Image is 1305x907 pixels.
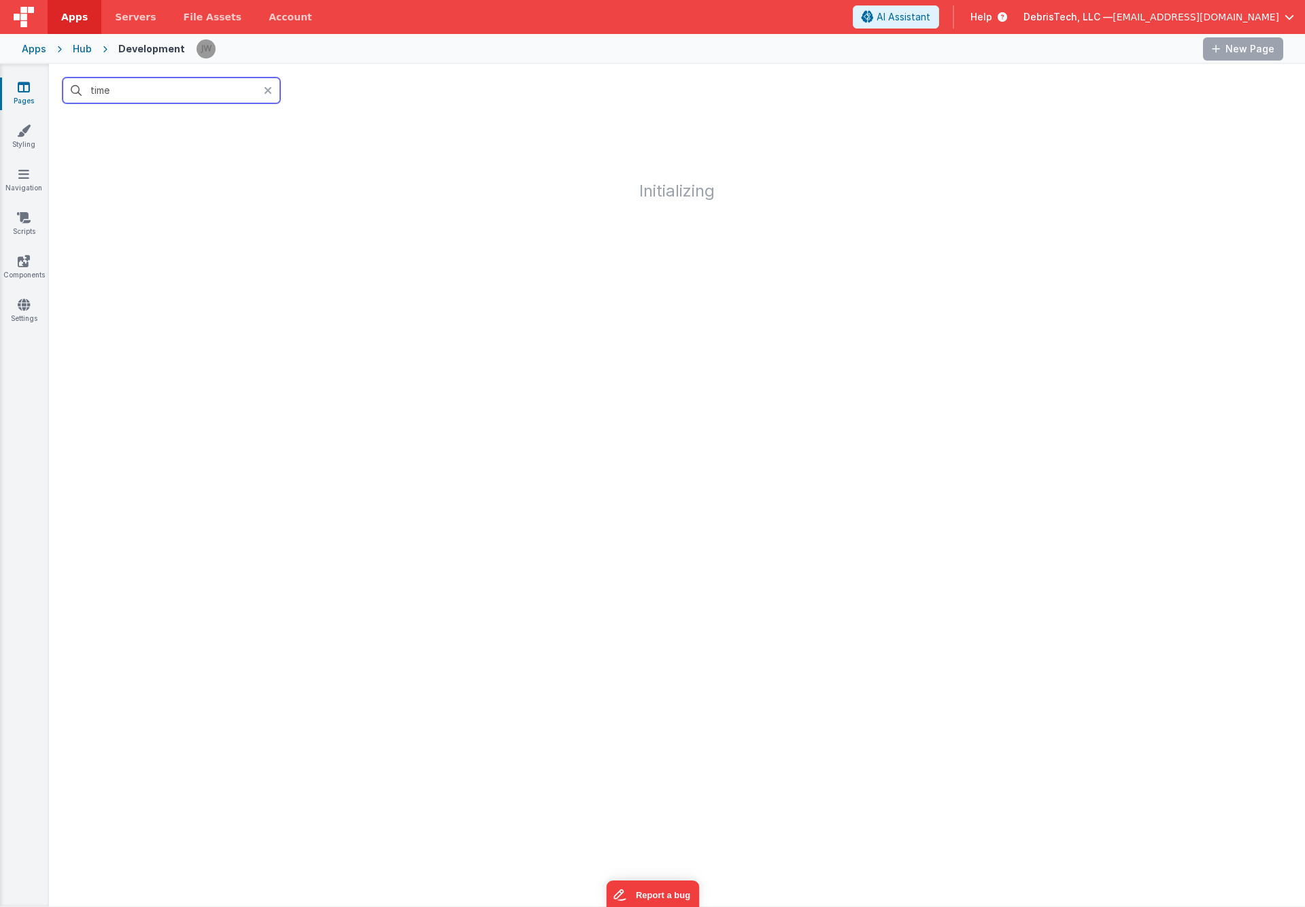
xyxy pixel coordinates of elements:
button: DebrisTech, LLC — [EMAIL_ADDRESS][DOMAIN_NAME] [1023,10,1294,24]
span: DebrisTech, LLC — [1023,10,1113,24]
span: AI Assistant [877,10,930,24]
img: 23adb14d0faf661716b67b8c6cad4d07 [197,39,216,58]
span: Apps [61,10,88,24]
span: Servers [115,10,156,24]
div: Apps [22,42,46,56]
h1: Initializing [49,117,1305,200]
span: File Assets [184,10,242,24]
button: AI Assistant [853,5,939,29]
div: Development [118,42,185,56]
span: [EMAIL_ADDRESS][DOMAIN_NAME] [1113,10,1279,24]
button: New Page [1203,37,1283,61]
span: Help [970,10,992,24]
div: Hub [73,42,92,56]
input: Search pages, id's ... [63,78,280,103]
